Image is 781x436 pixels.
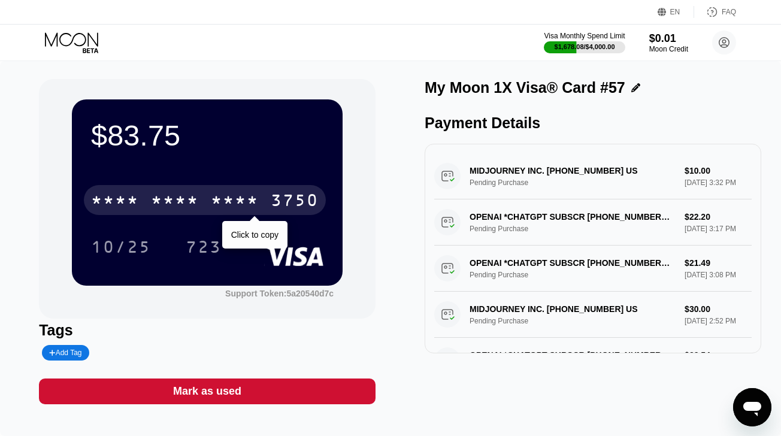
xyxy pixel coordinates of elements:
div: Add Tag [49,349,81,357]
div: 723 [177,232,231,262]
div: Support Token: 5a20540d7c [225,289,334,298]
iframe: Кнопка запуска окна обмена сообщениями [733,388,771,426]
div: Tags [39,322,376,339]
div: Payment Details [425,114,761,132]
div: EN [658,6,694,18]
div: 723 [186,239,222,258]
div: Mark as used [173,384,241,398]
div: Mark as used [39,379,376,404]
div: My Moon 1X Visa® Card #57 [425,79,625,96]
div: Moon Credit [649,45,688,53]
div: FAQ [694,6,736,18]
div: 10/25 [91,239,151,258]
div: Visa Monthly Spend Limit$1,678.08/$4,000.00 [544,32,625,53]
div: Visa Monthly Spend Limit [544,32,625,40]
div: Add Tag [42,345,89,361]
div: $1,678.08 / $4,000.00 [555,43,615,50]
div: 10/25 [82,232,160,262]
div: Click to copy [231,230,279,240]
div: 3750 [271,192,319,211]
div: Support Token:5a20540d7c [225,289,334,298]
div: $0.01Moon Credit [649,32,688,53]
div: FAQ [722,8,736,16]
div: EN [670,8,680,16]
div: $83.75 [91,119,323,152]
div: $0.01 [649,32,688,45]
